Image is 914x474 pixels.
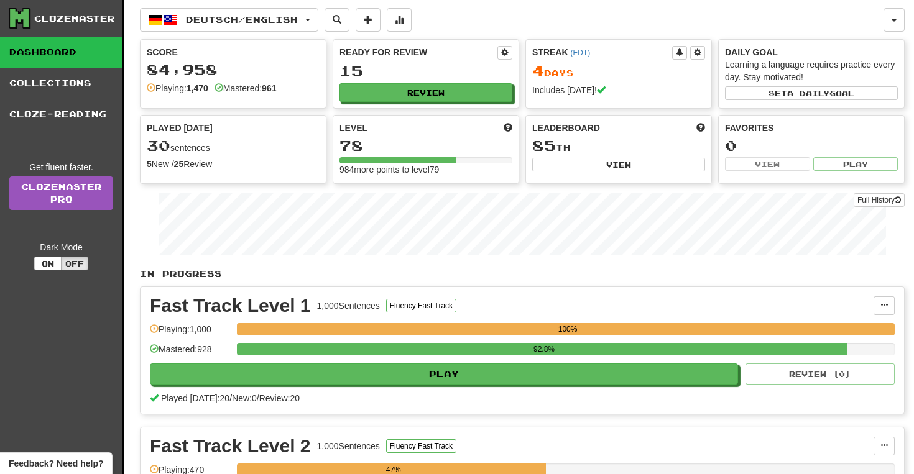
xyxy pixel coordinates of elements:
div: 100% [241,323,895,335]
button: Off [61,257,88,270]
span: Level [339,122,367,134]
div: Mastered: [215,82,277,94]
div: Learning a language requires practice every day. Stay motivated! [725,58,898,83]
div: Mastered: 928 [150,343,231,363]
span: Played [DATE] [147,122,213,134]
span: 85 [532,137,556,154]
div: Score [147,46,320,58]
div: Clozemaster [34,12,115,25]
div: Daily Goal [725,46,898,58]
button: Play [813,157,898,171]
span: Deutsch / English [186,14,298,25]
div: 0 [725,138,898,153]
strong: 5 [147,159,152,169]
div: Playing: [147,82,208,94]
strong: 1,470 [187,83,208,93]
div: 15 [339,63,512,79]
div: Streak [532,46,672,58]
p: In Progress [140,268,905,280]
div: 84,958 [147,62,320,78]
div: Includes [DATE]! [532,84,705,96]
button: Add sentence to collection [356,8,381,32]
span: Score more points to level up [504,122,512,134]
strong: 961 [262,83,276,93]
span: Leaderboard [532,122,600,134]
button: Play [150,363,738,385]
button: View [725,157,810,171]
button: Review [339,83,512,102]
div: 984 more points to level 79 [339,163,512,176]
span: New: 0 [232,393,257,403]
div: 92.8% [241,343,847,355]
button: Deutsch/English [140,8,318,32]
button: More stats [387,8,412,32]
span: Open feedback widget [9,457,103,470]
div: New / Review [147,158,320,170]
button: On [34,257,62,270]
div: Favorites [725,122,898,134]
span: 4 [532,62,544,80]
button: Search sentences [325,8,349,32]
div: Dark Mode [9,241,113,253]
div: 1,000 Sentences [317,299,380,312]
span: / [257,393,259,403]
a: ClozemasterPro [9,176,113,210]
span: a daily [787,89,829,98]
span: 30 [147,137,170,154]
div: Day s [532,63,705,80]
button: View [532,158,705,171]
div: Fast Track Level 1 [150,296,311,315]
button: Fluency Fast Track [386,439,456,453]
div: 1,000 Sentences [317,440,380,452]
span: / [229,393,232,403]
a: (EDT) [570,48,590,57]
strong: 25 [174,159,184,169]
div: 78 [339,138,512,153]
div: sentences [147,138,320,154]
button: Seta dailygoal [725,86,898,100]
button: Full History [854,193,905,207]
div: Ready for Review [339,46,497,58]
span: Played [DATE]: 20 [161,393,229,403]
div: Fast Track Level 2 [150,437,311,455]
div: Get fluent faster. [9,161,113,173]
button: Fluency Fast Track [386,299,456,312]
div: th [532,138,705,154]
div: Playing: 1,000 [150,323,231,344]
span: This week in points, UTC [696,122,705,134]
span: Review: 20 [259,393,300,403]
button: Review (0) [746,363,895,385]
